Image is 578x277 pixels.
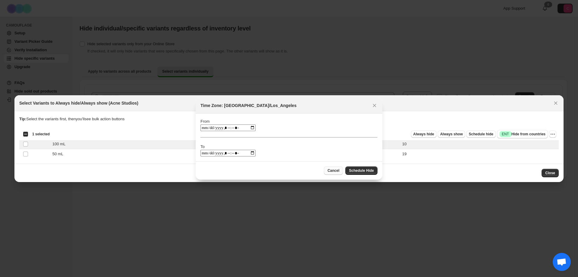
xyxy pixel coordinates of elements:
[552,99,560,107] button: Close
[469,132,493,137] span: Schedule hide
[549,131,556,138] button: More actions
[200,119,210,124] label: From
[52,151,67,157] span: 50 mL
[438,131,465,138] button: Always show
[19,117,26,121] strong: Tip:
[542,169,559,177] button: Close
[400,139,559,149] td: 10
[413,132,434,137] span: Always hide
[400,149,559,159] td: 19
[200,144,205,149] label: To
[324,166,343,175] button: Cancel
[497,130,548,138] button: SuccessENTHide from countries
[440,132,463,137] span: Always show
[466,131,496,138] button: Schedule hide
[19,116,559,122] p: Select the variants first, then you'll see bulk action buttons
[52,141,69,147] span: 100 mL
[345,166,378,175] button: Schedule Hide
[200,102,297,109] h2: Time Zone: [GEOGRAPHIC_DATA]/Los_Angeles
[499,131,545,137] span: Hide from countries
[32,132,50,137] span: 1 selected
[553,253,571,271] a: Open chat
[328,168,339,173] span: Cancel
[411,131,437,138] button: Always hide
[19,100,138,106] h2: Select Variants to Always hide/Always show (Acne Studios)
[370,101,379,110] button: Close
[545,171,555,175] span: Close
[502,132,509,137] span: ENT
[349,168,374,173] span: Schedule Hide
